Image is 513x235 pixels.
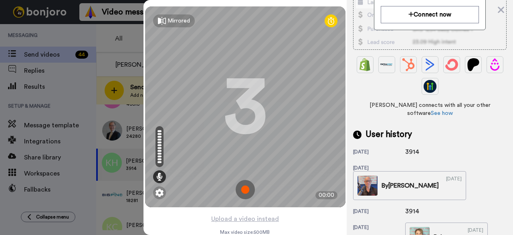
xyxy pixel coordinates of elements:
[424,58,436,71] img: ActiveCampaign
[446,176,462,196] div: [DATE]
[353,208,405,216] div: [DATE]
[359,58,372,71] img: Shopify
[445,58,458,71] img: ConvertKit
[489,58,501,71] img: Drip
[405,147,445,157] div: 3914
[236,180,255,199] img: ic_record_start.svg
[380,58,393,71] img: Ontraport
[357,176,378,196] img: ebaba4ce-022c-4a87-a257-892ccdd24ded-thumb.jpg
[402,58,415,71] img: Hubspot
[353,149,405,157] div: [DATE]
[353,171,466,200] a: By[PERSON_NAME][DATE]
[353,165,405,171] div: [DATE]
[424,80,436,93] img: GoHighLevel
[223,77,267,137] div: 3
[405,206,445,216] div: 3914
[209,214,281,224] button: Upload a video instead
[156,189,164,197] img: ic_gear.svg
[382,181,439,190] div: By [PERSON_NAME]
[431,110,453,116] a: See how
[366,129,412,141] span: User history
[353,101,507,117] span: [PERSON_NAME] connects with all your other software
[467,58,480,71] img: Patreon
[315,191,337,199] div: 00:00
